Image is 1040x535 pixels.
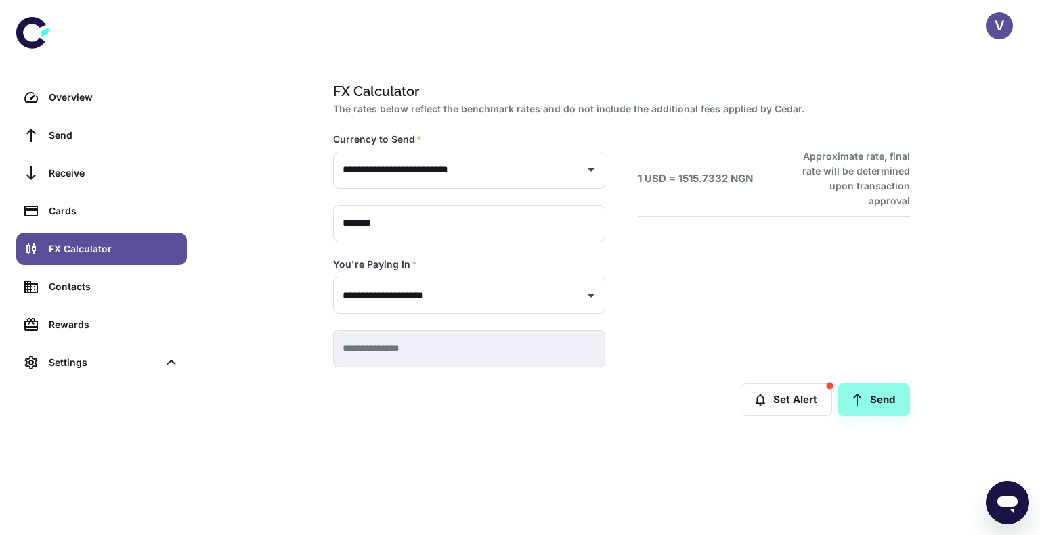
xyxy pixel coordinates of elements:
div: Receive [49,166,179,181]
h6: Approximate rate, final rate will be determined upon transaction approval [787,149,910,208]
label: Currency to Send [333,133,422,146]
h1: FX Calculator [333,81,905,101]
div: Settings [49,355,158,370]
a: Cards [16,195,187,227]
h6: 1 USD = 1515.7332 NGN [638,171,753,187]
a: Rewards [16,308,187,341]
div: Send [49,128,179,143]
label: You're Paying In [333,258,417,271]
a: Contacts [16,271,187,303]
div: FX Calculator [49,241,179,256]
a: Overview [16,81,187,114]
button: Set Alert [741,383,832,416]
div: Cards [49,204,179,218]
a: Send [838,383,910,416]
button: Open [582,286,601,305]
div: Settings [16,346,187,379]
a: FX Calculator [16,233,187,265]
div: Contacts [49,279,179,294]
button: Open [582,160,601,179]
a: Send [16,119,187,152]
button: V [986,12,1013,39]
iframe: Button to launch messaging window [986,481,1029,524]
div: Rewards [49,317,179,332]
div: Overview [49,90,179,105]
a: Receive [16,157,187,189]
